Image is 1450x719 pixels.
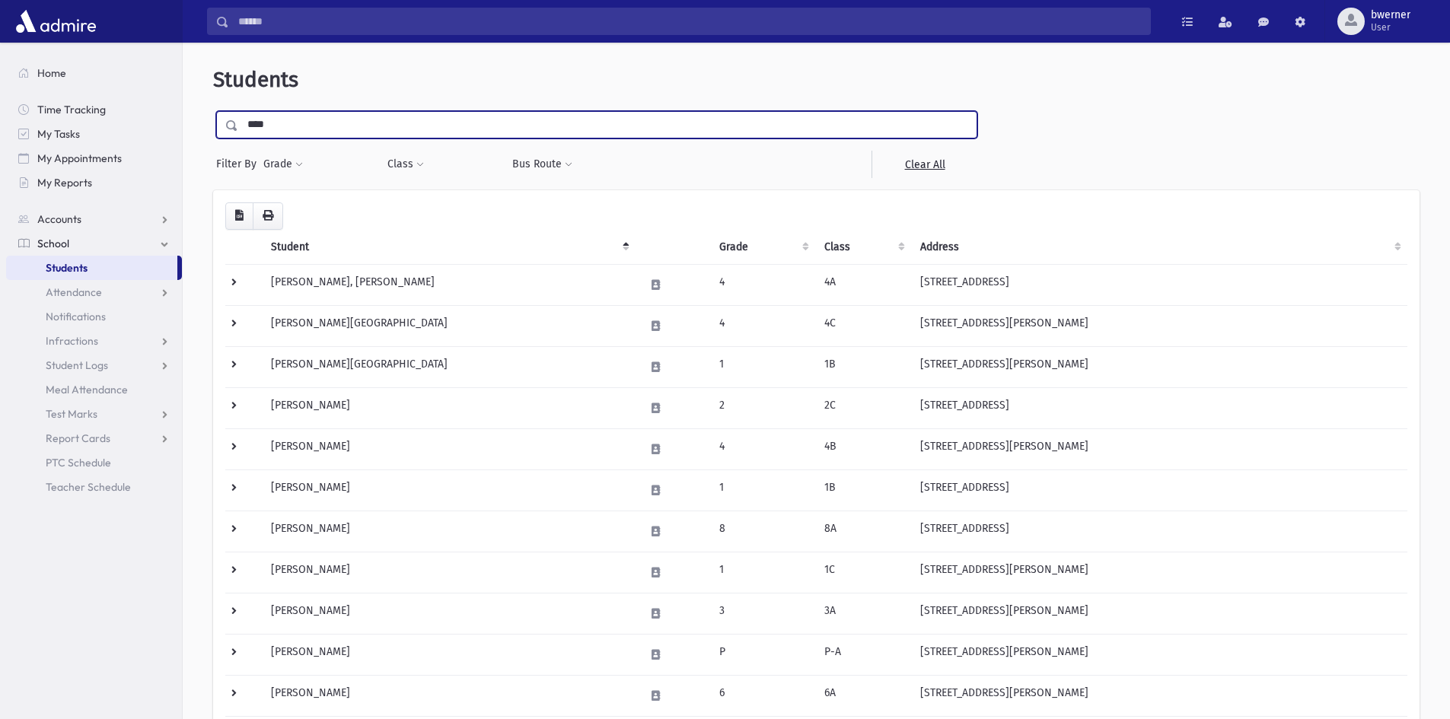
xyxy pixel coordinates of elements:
td: [PERSON_NAME] [262,387,636,428]
span: Students [46,261,88,275]
span: My Reports [37,176,92,189]
th: Student: activate to sort column descending [262,230,636,265]
td: [STREET_ADDRESS][PERSON_NAME] [911,428,1407,469]
td: [STREET_ADDRESS][PERSON_NAME] [911,675,1407,716]
td: [PERSON_NAME] [262,428,636,469]
span: Meal Attendance [46,383,128,396]
span: Filter By [216,156,263,172]
td: [PERSON_NAME][GEOGRAPHIC_DATA] [262,305,636,346]
td: 3A [815,593,911,634]
a: My Tasks [6,122,182,146]
span: bwerner [1371,9,1410,21]
span: Attendance [46,285,102,299]
span: Test Marks [46,407,97,421]
td: [STREET_ADDRESS][PERSON_NAME] [911,346,1407,387]
th: Grade: activate to sort column ascending [710,230,816,265]
th: Address: activate to sort column ascending [911,230,1407,265]
td: 1 [710,469,816,511]
span: Home [37,66,66,80]
td: 2C [815,387,911,428]
td: 4B [815,428,911,469]
span: School [37,237,69,250]
a: Time Tracking [6,97,182,122]
td: [PERSON_NAME] [262,552,636,593]
td: [PERSON_NAME], [PERSON_NAME] [262,264,636,305]
a: Home [6,61,182,85]
td: 1C [815,552,911,593]
td: [STREET_ADDRESS] [911,469,1407,511]
span: Teacher Schedule [46,480,131,494]
a: Teacher Schedule [6,475,182,499]
th: Class: activate to sort column ascending [815,230,911,265]
span: Accounts [37,212,81,226]
input: Search [229,8,1150,35]
td: [STREET_ADDRESS] [911,511,1407,552]
button: Print [253,202,283,230]
td: 1 [710,346,816,387]
td: [STREET_ADDRESS][PERSON_NAME] [911,634,1407,675]
td: [STREET_ADDRESS] [911,264,1407,305]
td: 1B [815,469,911,511]
td: 6A [815,675,911,716]
td: P-A [815,634,911,675]
span: User [1371,21,1410,33]
td: [STREET_ADDRESS][PERSON_NAME] [911,552,1407,593]
a: Infractions [6,329,182,353]
span: Infractions [46,334,98,348]
td: [PERSON_NAME] [262,675,636,716]
button: Class [387,151,425,178]
td: P [710,634,816,675]
a: Attendance [6,280,182,304]
span: Students [213,67,298,92]
span: Notifications [46,310,106,323]
td: [STREET_ADDRESS][PERSON_NAME] [911,305,1407,346]
a: My Reports [6,170,182,195]
a: Student Logs [6,353,182,377]
a: Accounts [6,207,182,231]
td: 8 [710,511,816,552]
img: AdmirePro [12,6,100,37]
a: My Appointments [6,146,182,170]
td: 2 [710,387,816,428]
td: 3 [710,593,816,634]
td: [PERSON_NAME] [262,511,636,552]
span: My Appointments [37,151,122,165]
span: Time Tracking [37,103,106,116]
a: Report Cards [6,426,182,450]
button: CSV [225,202,253,230]
a: Notifications [6,304,182,329]
td: 4 [710,264,816,305]
td: 4 [710,305,816,346]
td: [STREET_ADDRESS] [911,387,1407,428]
span: Report Cards [46,431,110,445]
a: School [6,231,182,256]
a: Clear All [872,151,977,178]
td: 8A [815,511,911,552]
td: [STREET_ADDRESS][PERSON_NAME] [911,593,1407,634]
a: Meal Attendance [6,377,182,402]
a: Test Marks [6,402,182,426]
td: [PERSON_NAME][GEOGRAPHIC_DATA] [262,346,636,387]
a: Students [6,256,177,280]
span: Student Logs [46,358,108,372]
td: [PERSON_NAME] [262,634,636,675]
td: 1B [815,346,911,387]
td: 4A [815,264,911,305]
td: 1 [710,552,816,593]
td: 4 [710,428,816,469]
button: Bus Route [511,151,573,178]
button: Grade [263,151,304,178]
td: [PERSON_NAME] [262,593,636,634]
td: 6 [710,675,816,716]
a: PTC Schedule [6,450,182,475]
td: 4C [815,305,911,346]
span: PTC Schedule [46,456,111,469]
td: [PERSON_NAME] [262,469,636,511]
span: My Tasks [37,127,80,141]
